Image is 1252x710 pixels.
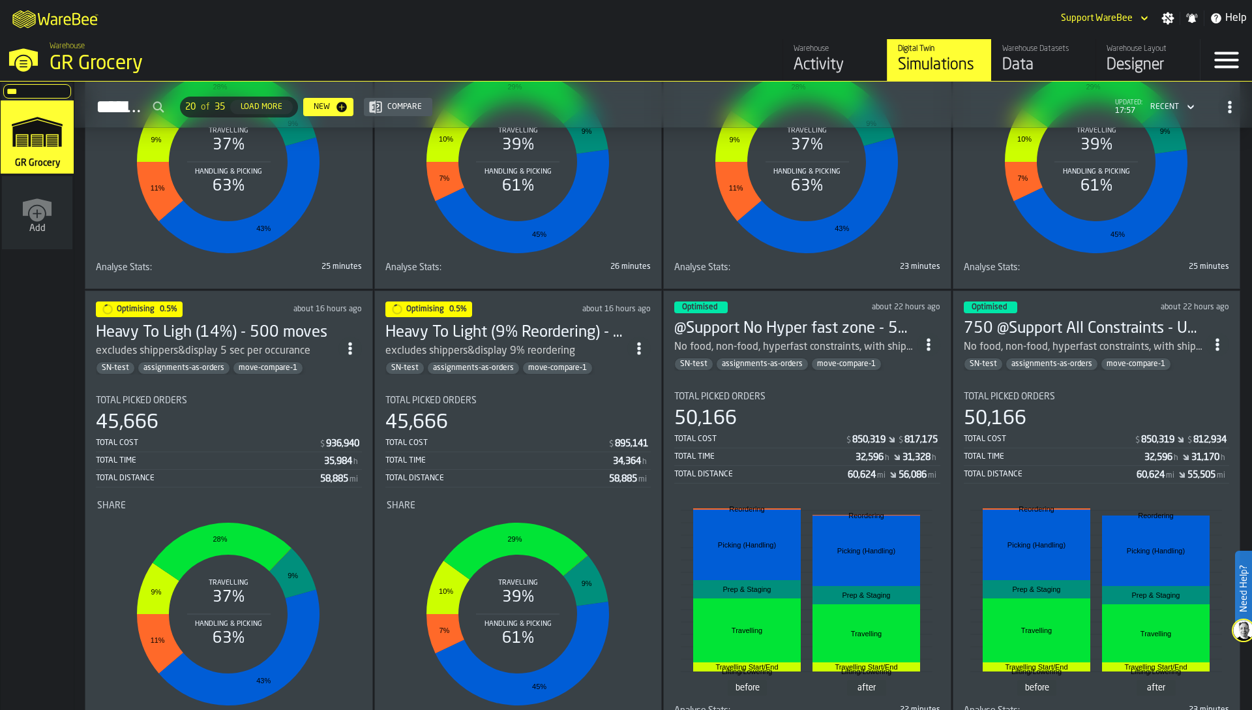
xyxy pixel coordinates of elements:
[350,475,358,484] span: mi
[856,452,884,463] div: Stat Value
[96,395,362,406] div: Title
[877,471,886,480] span: mi
[385,395,477,406] span: Total Picked Orders
[385,474,610,483] div: Total Distance
[964,470,1137,479] div: Total Distance
[1006,360,1097,369] span: assignments-as-orders
[97,501,361,511] div: Title
[2,176,72,252] a: link-to-/wh/new
[965,48,1229,260] div: stat-Share
[964,392,1230,484] div: stat-Total Picked Orders
[674,452,856,461] div: Total Time
[185,102,196,112] span: 20
[964,262,1230,278] div: stat-Analyse Stats:
[1002,44,1085,54] div: Warehouse Datasets
[96,301,183,317] div: status-1 2
[964,262,1094,273] div: Title
[717,360,808,369] span: assignments-as-orders
[904,435,938,445] div: Stat Value
[898,44,981,54] div: Digital Twin
[563,305,651,314] div: Updated: 14/10/2025, 02:02:39 Created: 14/10/2025, 01:29:55
[320,474,348,484] div: Stat Value
[846,436,851,445] span: $
[12,158,63,168] span: GR Grocery
[899,470,927,480] div: Stat Value
[676,48,939,260] div: stat-Share
[857,683,876,692] text: after
[385,322,628,343] h3: Heavy To Light (9% Reordering) - 500 moves
[1141,435,1174,445] div: Stat Value
[932,454,936,463] span: h
[96,262,226,273] div: Title
[326,439,359,449] div: Stat Value
[1137,470,1165,480] div: Stat Value
[96,474,320,483] div: Total Distance
[1099,262,1229,271] div: 25 minutes
[609,474,637,484] div: Stat Value
[96,395,187,406] span: Total Picked Orders
[674,262,805,273] div: Title
[97,363,134,373] span: SN-test
[964,435,1135,444] div: Total Cost
[674,318,917,339] h3: @Support No Hyper fast zone - 500 moves
[1095,39,1200,81] a: link-to-/wh/i/e451d98b-95f6-4604-91ff-c80219f9c36d/designer
[674,470,848,479] div: Total Distance
[160,305,177,313] span: 0.5%
[385,343,575,359] div: excludes shippers&display 9% reordering
[385,411,448,435] div: 45,666
[382,102,427,112] div: Compare
[303,98,353,116] button: button-New
[385,343,628,359] div: excludes shippers&display 9% reordering
[852,435,886,445] div: Stat Value
[965,497,1229,703] div: stat-
[674,301,728,313] div: status-3 2
[387,501,415,511] span: Share
[385,439,608,448] div: Total Cost
[449,305,467,313] span: 0.5%
[674,339,917,355] div: No food, non-food, hyperfast constraints, with shippers&display constraint
[964,360,1002,369] span: SN-test
[835,303,940,312] div: Updated: 13/10/2025, 20:18:14 Created: 11/10/2025, 16:47:52
[964,407,1026,431] div: 50,166
[1061,13,1133,23] div: DropdownMenuValue-Support WareBee
[235,102,288,112] div: Load More
[273,305,361,314] div: Updated: 14/10/2025, 02:03:31 Created: 14/10/2025, 01:05:12
[1166,471,1174,480] span: mi
[674,435,845,444] div: Total Cost
[1024,683,1049,692] text: before
[682,303,717,311] span: Optimised
[385,262,651,278] div: stat-Analyse Stats:
[674,262,940,278] div: stat-Analyse Stats:
[1204,10,1252,26] label: button-toggle-Help
[50,42,85,51] span: Warehouse
[609,440,614,449] span: $
[96,322,338,343] h3: Heavy To Ligh (14%) - 500 moves
[1200,39,1252,81] label: button-toggle-Menu
[97,501,126,511] span: Share
[964,318,1206,339] h3: 750 @Support All Constraints - UOM size fixes
[96,411,158,435] div: 45,666
[964,262,1020,273] span: Analyse Stats:
[324,456,352,467] div: Stat Value
[810,262,940,271] div: 23 minutes
[642,457,647,467] span: h
[848,470,876,480] div: Stat Value
[964,392,1230,402] div: Title
[520,262,651,271] div: 26 minutes
[428,363,519,373] span: assignments-as-orders
[406,305,444,313] span: Optimising
[674,392,940,484] div: stat-Total Picked Orders
[29,223,46,234] span: Add
[1191,452,1219,463] div: Stat Value
[1147,683,1166,692] text: after
[1225,10,1247,26] span: Help
[201,102,209,112] span: of
[1180,12,1204,25] label: button-toggle-Notifications
[615,439,648,449] div: Stat Value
